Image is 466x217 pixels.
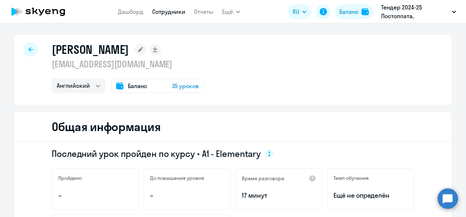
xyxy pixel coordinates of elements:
[242,175,284,182] h5: Время разговора
[150,175,204,181] h5: До повышения уровня
[58,175,82,181] h5: Пройдено
[378,3,460,20] button: Тендер 2024-25 Постоплата, [GEOGRAPHIC_DATA], ООО
[293,7,299,16] span: RU
[222,4,240,19] button: Ещё
[288,4,312,19] button: RU
[58,191,133,200] p: –
[128,82,147,90] span: Баланс
[222,7,233,16] span: Ещё
[150,191,224,200] p: –
[52,119,161,134] h2: Общая информация
[52,148,261,159] span: Последний урок пройден по курсу • A1 - Elementary
[172,82,199,90] span: 35 уроков
[333,191,408,200] span: Ещё не определён
[194,8,213,15] a: Отчеты
[339,7,359,16] div: Баланс
[333,175,369,181] h5: Темп обучения
[362,8,369,15] img: balance
[52,42,129,57] h1: [PERSON_NAME]
[52,58,204,70] p: [EMAIL_ADDRESS][DOMAIN_NAME]
[381,3,449,20] p: Тендер 2024-25 Постоплата, [GEOGRAPHIC_DATA], ООО
[118,8,143,15] a: Дашборд
[242,191,316,200] p: 17 минут
[335,4,373,19] button: Балансbalance
[152,8,185,15] a: Сотрудники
